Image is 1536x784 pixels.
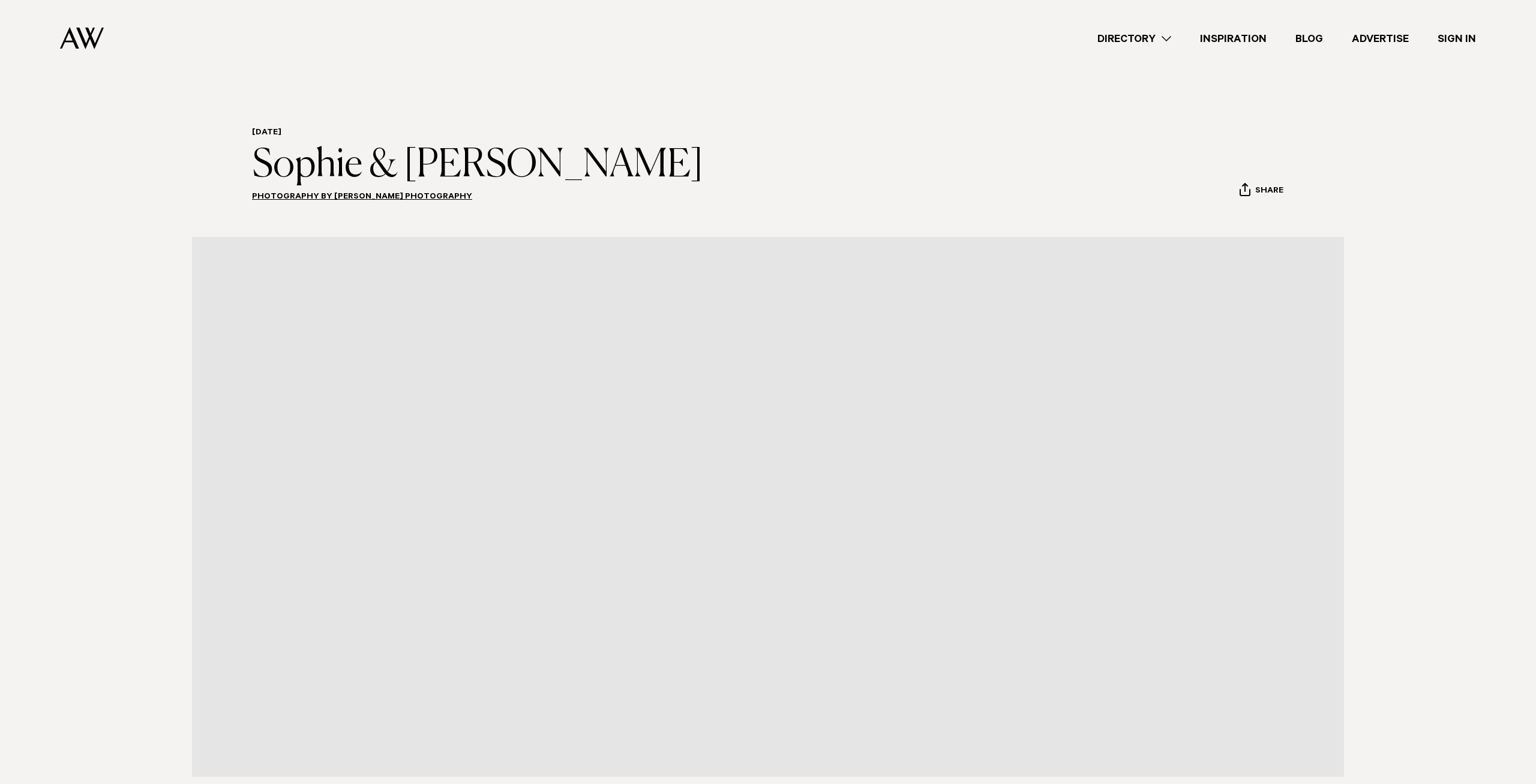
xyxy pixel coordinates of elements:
button: Share [1239,182,1284,200]
a: Advertise [1337,31,1423,47]
a: Blog [1281,31,1337,47]
img: Auckland Weddings Logo [60,27,104,49]
a: Photography by [PERSON_NAME] Photography [252,193,472,202]
h1: Sophie & [PERSON_NAME] [252,144,703,187]
a: Directory [1083,31,1186,47]
a: Sign In [1423,31,1490,47]
a: Inspiration [1186,31,1281,47]
h6: [DATE] [252,128,703,139]
span: Share [1255,186,1283,197]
